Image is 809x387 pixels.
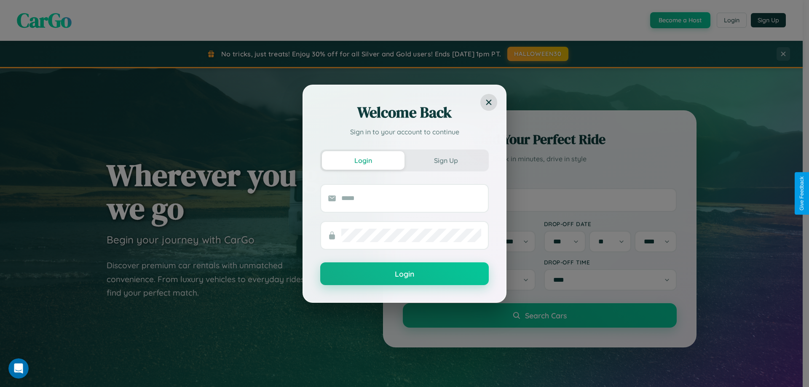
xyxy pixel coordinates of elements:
[320,262,489,285] button: Login
[320,102,489,123] h2: Welcome Back
[404,151,487,170] button: Sign Up
[320,127,489,137] p: Sign in to your account to continue
[799,176,805,211] div: Give Feedback
[8,358,29,379] iframe: Intercom live chat
[322,151,404,170] button: Login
